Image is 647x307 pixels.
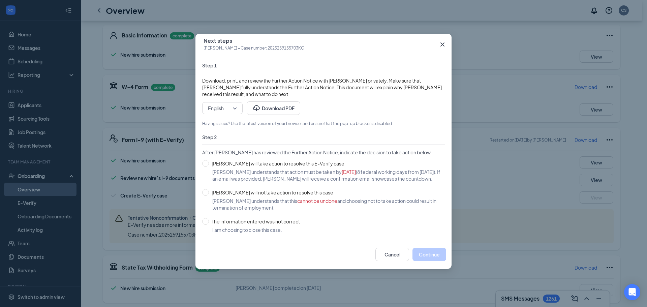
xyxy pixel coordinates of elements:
[208,103,224,113] span: English
[202,62,445,69] span: Step 1
[209,189,336,196] span: [PERSON_NAME] will not take action to resolve this case
[209,160,347,167] span: [PERSON_NAME] will take action to resolve this E-Verify case
[202,77,445,97] span: Download, print, and review the Further Action Notice with [PERSON_NAME] privately. Make sure tha...
[212,169,342,175] span: [PERSON_NAME] understands that action must be taken by
[212,227,282,233] span: I am choosing to close this case.
[212,198,297,204] span: [PERSON_NAME] understands that this
[252,104,260,112] svg: Download
[247,101,300,115] button: DownloadDownload PDF
[209,218,303,225] span: The information entered was not correct
[438,40,446,49] svg: Cross
[204,37,304,44] span: Next steps
[412,248,446,261] button: Continue
[204,45,304,52] span: [PERSON_NAME] • Case number: 2025259155703KC
[202,120,445,127] span: Having issues? Use the latest version of your browser and ensure that the pop-up blocker is disab...
[202,149,445,156] span: After [PERSON_NAME] has reviewed the Further Action Notice, indicate the decision to take action ...
[624,284,640,300] div: Open Intercom Messenger
[297,198,337,204] span: cannot be undone
[433,34,452,55] button: Close
[202,134,445,141] span: Step 2
[342,169,356,175] span: [DATE]
[375,248,409,261] button: Cancel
